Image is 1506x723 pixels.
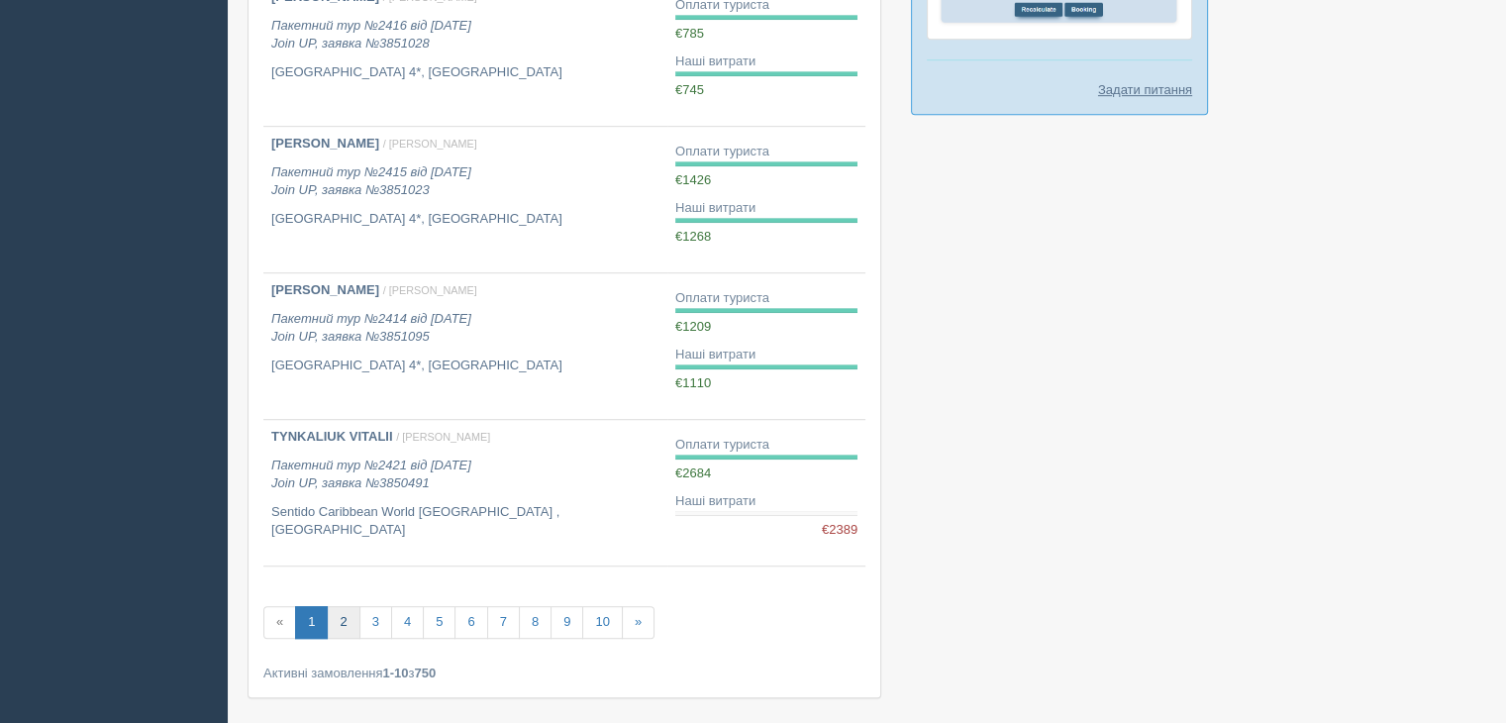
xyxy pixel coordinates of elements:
i: Пакетний тур №2415 від [DATE] Join UP, заявка №3851023 [271,164,471,198]
a: 7 [487,606,520,639]
div: Оплати туриста [675,143,857,161]
a: 2 [327,606,359,639]
a: TYNKALIUK VITALII / [PERSON_NAME] Пакетний тур №2421 від [DATE]Join UP, заявка №3850491 Sentido C... [263,420,667,566]
span: €1426 [675,172,711,187]
a: » [622,606,654,639]
span: €785 [675,26,704,41]
div: Активні замовлення з [263,664,865,682]
b: 750 [415,666,437,680]
span: €1268 [675,229,711,244]
span: €2389 [822,521,857,540]
div: Оплати туриста [675,289,857,308]
i: Пакетний тур №2414 від [DATE] Join UP, заявка №3851095 [271,311,471,345]
a: 10 [582,606,622,639]
i: Пакетний тур №2416 від [DATE] Join UP, заявка №3851028 [271,18,471,52]
p: [GEOGRAPHIC_DATA] 4*, [GEOGRAPHIC_DATA] [271,357,659,375]
a: 4 [391,606,424,639]
span: / [PERSON_NAME] [383,284,477,296]
a: 3 [359,606,392,639]
div: Наші витрати [675,199,857,218]
span: €1209 [675,319,711,334]
a: [PERSON_NAME] / [PERSON_NAME] Пакетний тур №2414 від [DATE]Join UP, заявка №3851095 [GEOGRAPHIC_D... [263,273,667,419]
a: 1 [295,606,328,639]
b: [PERSON_NAME] [271,136,379,151]
b: [PERSON_NAME] [271,282,379,297]
b: TYNKALIUK VITALII [271,429,393,444]
a: 5 [423,606,455,639]
p: [GEOGRAPHIC_DATA] 4*, [GEOGRAPHIC_DATA] [271,210,659,229]
b: 1-10 [383,666,409,680]
span: / [PERSON_NAME] [383,138,477,150]
p: Sentido Caribbean World [GEOGRAPHIC_DATA] , [GEOGRAPHIC_DATA] [271,503,659,540]
div: Оплати туриста [675,436,857,455]
i: Пакетний тур №2421 від [DATE] Join UP, заявка №3850491 [271,458,471,491]
span: €745 [675,82,704,97]
a: Задати питання [1098,80,1192,99]
div: Наші витрати [675,52,857,71]
span: €2684 [675,465,711,480]
span: « [263,606,296,639]
div: Наші витрати [675,492,857,511]
span: / [PERSON_NAME] [396,431,490,443]
a: 9 [551,606,583,639]
span: €1110 [675,375,711,390]
a: 6 [454,606,487,639]
div: Наші витрати [675,346,857,364]
a: 8 [519,606,552,639]
a: [PERSON_NAME] / [PERSON_NAME] Пакетний тур №2415 від [DATE]Join UP, заявка №3851023 [GEOGRAPHIC_D... [263,127,667,272]
p: [GEOGRAPHIC_DATA] 4*, [GEOGRAPHIC_DATA] [271,63,659,82]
